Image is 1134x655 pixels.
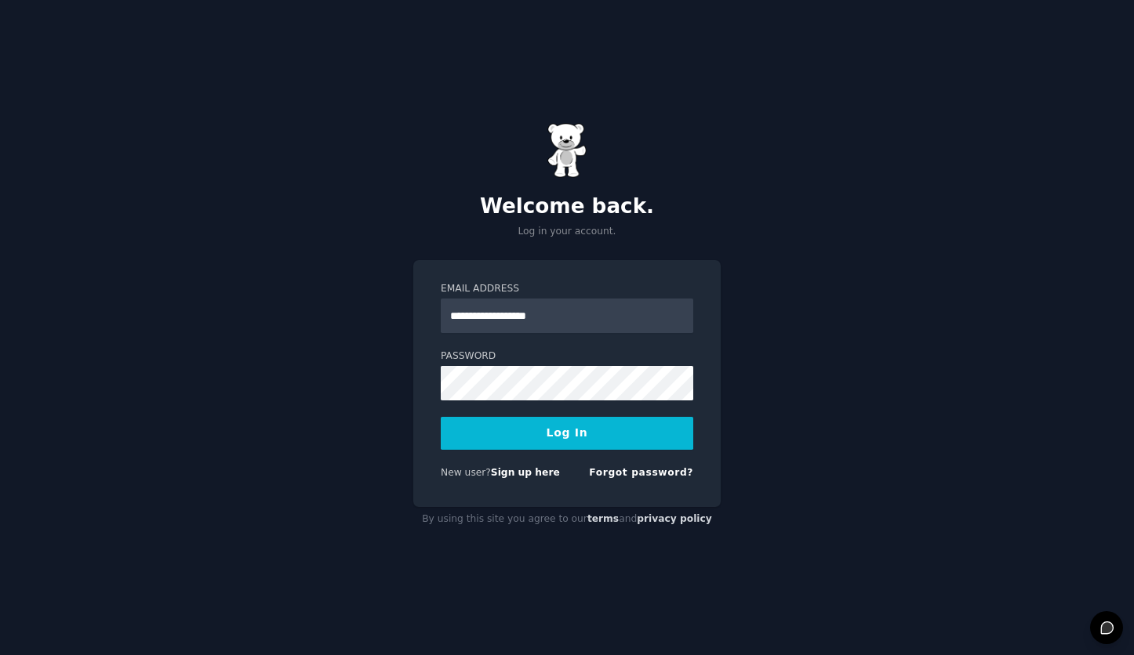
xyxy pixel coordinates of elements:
p: Log in your account. [413,225,721,239]
button: Log In [441,417,693,450]
a: terms [587,513,619,524]
a: Sign up here [491,467,560,478]
label: Password [441,349,693,364]
a: privacy policy [637,513,712,524]
label: Email Address [441,282,693,296]
span: New user? [441,467,491,478]
a: Forgot password? [589,467,693,478]
h2: Welcome back. [413,194,721,219]
div: By using this site you agree to our and [413,507,721,532]
img: Gummy Bear [547,123,587,178]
